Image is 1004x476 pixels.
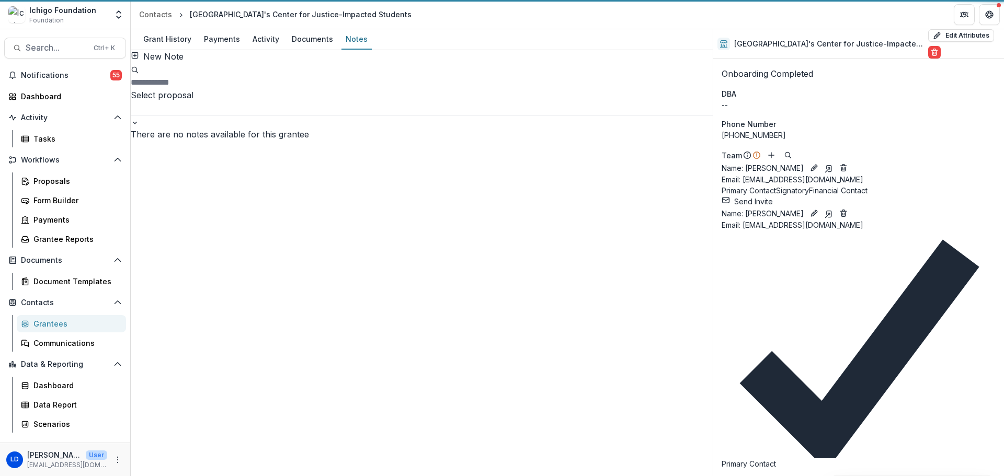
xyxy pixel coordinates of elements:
[33,234,118,245] div: Grantee Reports
[722,186,776,195] span: Primary Contact
[17,334,126,352] a: Communications
[33,399,118,410] div: Data Report
[722,162,804,173] a: Name: [PERSON_NAME]
[765,149,778,161] button: Add
[341,31,372,47] div: Notes
[979,4,1000,25] button: Get Help
[722,209,743,218] span: Name :
[722,150,742,161] p: Team
[837,207,850,219] button: Deletes
[92,42,117,54] div: Ctrl + K
[21,91,118,102] div: Dashboard
[4,38,126,59] button: Search...
[10,456,19,463] div: Laurel Dumont
[288,31,337,47] div: Documents
[825,208,833,219] a: Go to contact
[4,109,126,126] button: Open Activity
[111,454,124,466] button: More
[722,208,804,219] p: [PERSON_NAME]
[27,460,107,470] p: [EMAIL_ADDRESS][DOMAIN_NAME]
[808,161,820,174] button: Edit
[17,315,126,332] a: Grantees
[928,29,994,42] button: Edit Attributes
[33,338,118,349] div: Communications
[110,70,122,80] span: 55
[837,161,850,174] button: Deletes
[17,415,126,433] a: Scenarios
[4,88,126,105] a: Dashboard
[200,31,244,47] div: Payments
[722,68,813,79] span: Onboarding Completed
[26,43,87,53] span: Search...
[248,29,283,50] a: Activity
[734,40,924,49] h2: [GEOGRAPHIC_DATA]'s Center for Justice-Impacted Students
[722,220,740,229] span: Email:
[722,88,736,99] span: DBA
[928,46,941,59] button: Delete
[722,208,804,219] a: Name: [PERSON_NAME]
[17,211,126,228] a: Payments
[825,162,833,173] a: Go to contact
[139,9,172,20] div: Contacts
[722,99,996,110] div: --
[248,31,283,47] div: Activity
[722,459,776,468] span: Primary Contact
[722,130,996,141] div: [PHONE_NUMBER]
[809,186,868,195] span: Financial Contact
[135,7,176,22] a: Contacts
[131,89,713,101] div: Select proposal
[17,273,126,290] a: Document Templates
[131,50,184,63] button: New Note
[139,31,196,47] div: Grant History
[4,67,126,84] button: Notifications55
[722,162,804,173] p: [PERSON_NAME]
[29,16,64,25] span: Foundation
[341,29,372,50] a: Notes
[722,175,740,184] span: Email:
[21,298,109,307] span: Contacts
[4,356,126,373] button: Open Data & Reporting
[139,29,196,50] a: Grant History
[808,207,820,219] button: Edit
[21,360,109,369] span: Data & Reporting
[33,380,118,391] div: Dashboard
[17,192,126,209] a: Form Builder
[21,113,109,122] span: Activity
[33,176,118,187] div: Proposals
[17,377,126,394] a: Dashboard
[776,186,809,195] span: Signatory
[29,5,96,16] div: Ichigo Foundation
[131,128,713,141] p: There are no notes available for this grantee
[17,396,126,413] a: Data Report
[288,29,337,50] a: Documents
[33,133,118,144] div: Tasks
[21,156,109,165] span: Workflows
[782,149,794,161] button: Search
[722,164,743,172] span: Name :
[33,195,118,206] div: Form Builder
[33,318,118,329] div: Grantees
[33,419,118,429] div: Scenarios
[200,29,244,50] a: Payments
[86,450,107,460] p: User
[111,4,126,25] button: Open entity switcher
[21,71,110,80] span: Notifications
[135,7,416,22] nav: breadcrumb
[4,152,126,168] button: Open Workflows
[722,174,863,185] a: Email: [EMAIL_ADDRESS][DOMAIN_NAME]
[27,449,82,460] p: [PERSON_NAME]
[8,6,25,23] img: Ichigo Foundation
[4,252,126,269] button: Open Documents
[17,230,126,248] a: Grantee Reports
[17,172,126,190] a: Proposals
[722,119,776,130] span: Phone Number
[33,276,118,287] div: Document Templates
[954,4,975,25] button: Partners
[722,219,863,230] a: Email: [EMAIL_ADDRESS][DOMAIN_NAME]
[4,294,126,311] button: Open Contacts
[17,130,126,147] a: Tasks
[722,196,773,207] button: Send Invite
[21,256,109,265] span: Documents
[33,214,118,225] div: Payments
[190,9,412,20] div: [GEOGRAPHIC_DATA]'s Center for Justice-Impacted Students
